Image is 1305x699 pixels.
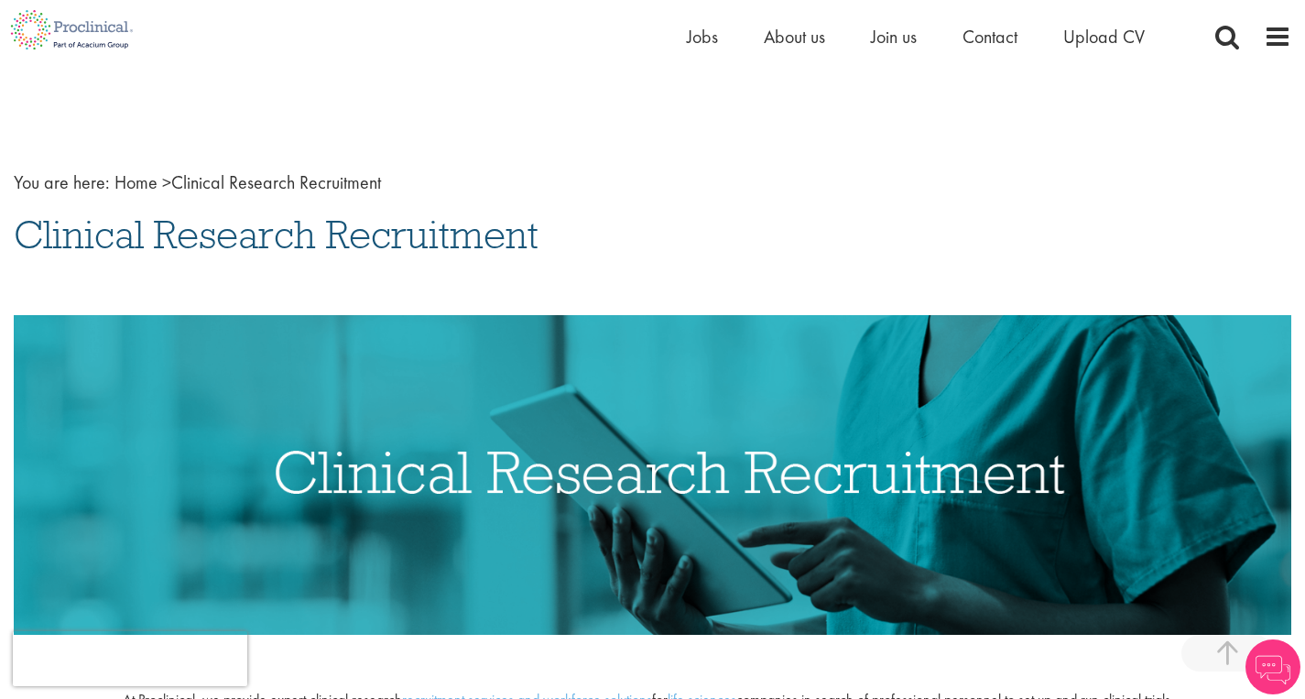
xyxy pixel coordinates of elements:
[1063,25,1145,49] a: Upload CV
[13,631,247,686] iframe: reCAPTCHA
[14,210,538,259] span: Clinical Research Recruitment
[871,25,917,49] a: Join us
[1245,639,1300,694] img: Chatbot
[687,25,718,49] a: Jobs
[114,170,381,194] span: Clinical Research Recruitment
[114,170,158,194] a: breadcrumb link to Home
[14,315,1291,635] img: Clinical Research Recruitment
[962,25,1017,49] a: Contact
[162,170,171,194] span: >
[14,170,110,194] span: You are here:
[764,25,825,49] a: About us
